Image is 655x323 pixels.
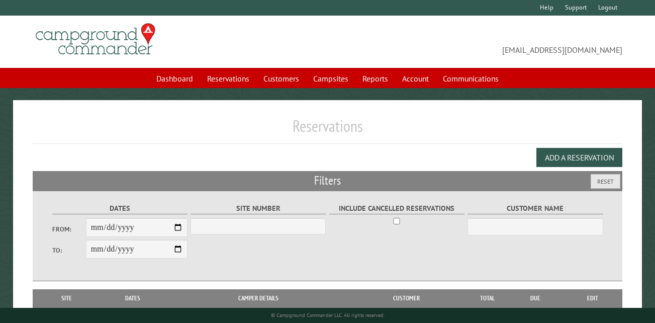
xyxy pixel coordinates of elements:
[508,289,563,307] th: Due
[33,116,622,144] h1: Reservations
[346,289,467,307] th: Customer
[329,203,464,214] label: Include Cancelled Reservations
[591,174,620,189] button: Reset
[191,203,326,214] label: Site Number
[437,69,505,88] a: Communications
[52,224,86,234] label: From:
[356,69,394,88] a: Reports
[170,289,346,307] th: Camper Details
[536,148,622,167] button: Add a Reservation
[95,289,170,307] th: Dates
[33,20,158,59] img: Campground Commander
[271,312,385,318] small: © Campground Commander LLC. All rights reserved.
[563,289,622,307] th: Edit
[33,171,622,190] h2: Filters
[201,69,255,88] a: Reservations
[307,69,354,88] a: Campsites
[150,69,199,88] a: Dashboard
[52,203,188,214] label: Dates
[328,28,622,56] span: [EMAIL_ADDRESS][DOMAIN_NAME]
[257,69,305,88] a: Customers
[396,69,435,88] a: Account
[467,289,508,307] th: Total
[467,203,603,214] label: Customer Name
[52,246,86,255] label: To:
[38,289,95,307] th: Site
